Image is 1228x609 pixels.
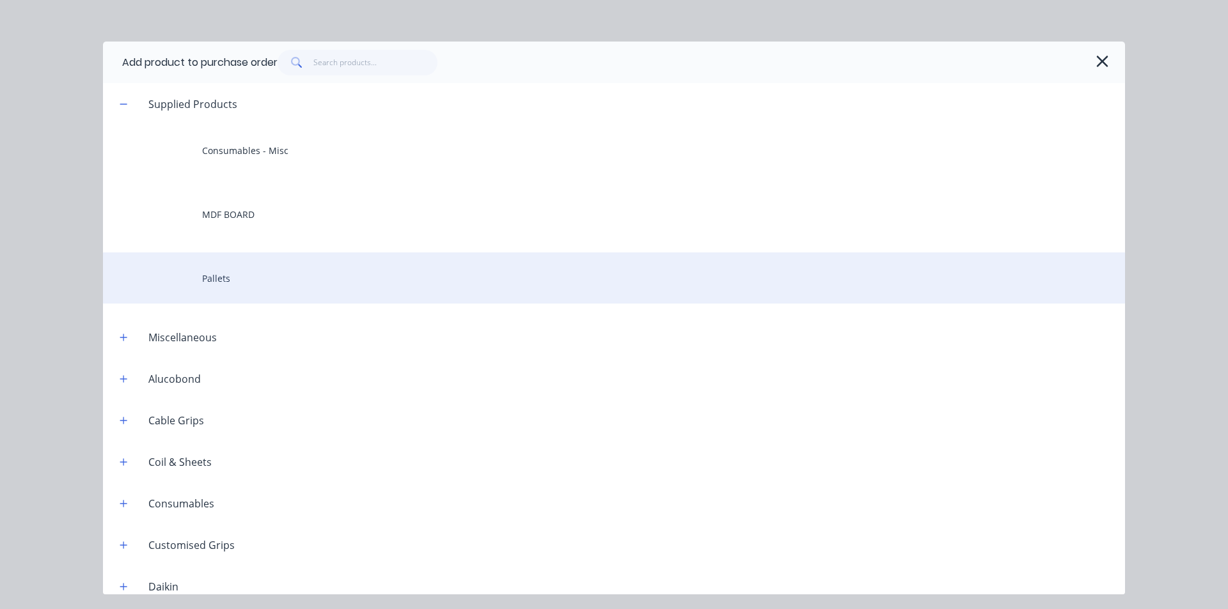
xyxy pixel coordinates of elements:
div: Customised Grips [138,537,245,553]
div: Daikin [138,579,189,594]
input: Search products... [313,50,438,75]
div: Cable Grips [138,413,214,428]
div: Miscellaneous [138,330,227,345]
div: Coil & Sheets [138,454,222,470]
div: Consumables [138,496,224,511]
div: Supplied Products [138,96,248,112]
div: Alucobond [138,371,211,387]
div: Add product to purchase order [122,55,278,70]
